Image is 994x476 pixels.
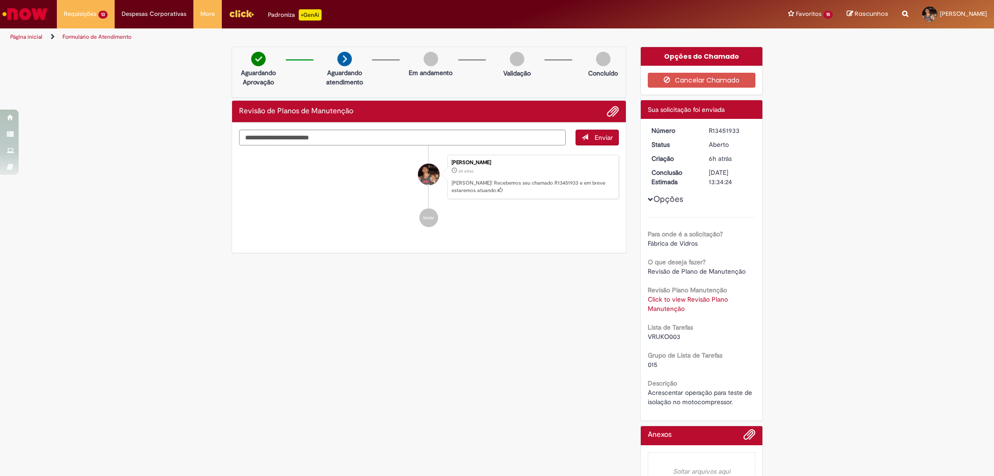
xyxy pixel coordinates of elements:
[251,52,266,66] img: check-circle-green.png
[648,431,672,439] h2: Anexos
[229,7,254,21] img: click_logo_yellow_360x200.png
[10,33,42,41] a: Página inicial
[648,332,680,341] span: VRUKO003
[588,69,618,78] p: Concluído
[648,360,658,369] span: 015
[648,258,706,266] b: O que deseja fazer?
[459,168,473,174] time: 27/08/2025 11:34:19
[648,379,677,387] b: Descrição
[239,155,619,200] li: Pedro De Sena Camargo
[648,323,693,331] b: Lista de Tarefas
[648,73,755,88] button: Cancelar Chamado
[452,160,614,166] div: [PERSON_NAME]
[1,5,49,23] img: ServiceNow
[743,428,755,445] button: Adicionar anexos
[64,9,96,19] span: Requisições
[709,140,752,149] div: Aberto
[98,11,108,19] span: 13
[239,145,619,237] ul: Histórico de tíquete
[510,52,524,66] img: img-circle-grey.png
[709,154,752,163] div: 27/08/2025 11:34:19
[236,68,281,87] p: Aguardando Aprovação
[418,164,439,185] div: Pedro De Sena Camargo
[576,130,619,145] button: Enviar
[62,33,131,41] a: Formulário de Atendimento
[823,11,833,19] span: 15
[641,47,762,66] div: Opções do Chamado
[940,10,987,18] span: [PERSON_NAME]
[855,9,888,18] span: Rascunhos
[648,351,722,359] b: Grupo de Lista de Tarefas
[607,105,619,117] button: Adicionar anexos
[200,9,215,19] span: More
[299,9,322,21] p: +GenAi
[796,9,822,19] span: Favoritos
[337,52,352,66] img: arrow-next.png
[709,168,752,186] div: [DATE] 13:34:24
[122,9,186,19] span: Despesas Corporativas
[648,239,698,248] span: Fábrica de Vidros
[268,9,322,21] div: Padroniza
[648,388,754,406] span: Acrescentar operação para teste de isolação no motocompressor.
[648,267,746,276] span: Revisão de Plano de Manutenção
[596,52,610,66] img: img-circle-grey.png
[644,140,702,149] dt: Status
[648,230,723,238] b: Para onde é a solicitação?
[709,154,732,163] span: 6h atrás
[644,126,702,135] dt: Número
[644,168,702,186] dt: Conclusão Estimada
[322,68,367,87] p: Aguardando atendimento
[648,295,728,313] a: Click to view Revisão Plano Manutenção
[648,105,725,114] span: Sua solicitação foi enviada
[847,10,888,19] a: Rascunhos
[648,286,727,294] b: Revisão Plano Manutenção
[409,68,452,77] p: Em andamento
[644,154,702,163] dt: Criação
[503,69,531,78] p: Validação
[709,154,732,163] time: 27/08/2025 11:34:19
[595,133,613,142] span: Enviar
[459,168,473,174] span: 6h atrás
[239,130,566,145] textarea: Digite sua mensagem aqui...
[424,52,438,66] img: img-circle-grey.png
[709,126,752,135] div: R13451933
[239,107,353,116] h2: Revisão de Planos de Manutenção Histórico de tíquete
[7,28,656,46] ul: Trilhas de página
[452,179,614,194] p: [PERSON_NAME]! Recebemos seu chamado R13451933 e em breve estaremos atuando.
